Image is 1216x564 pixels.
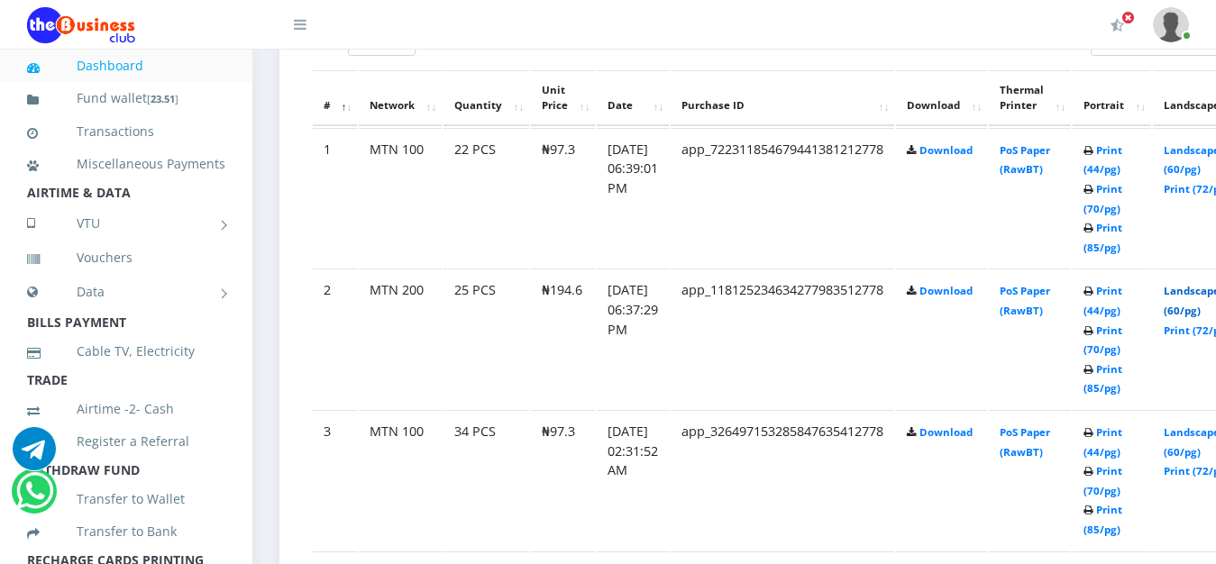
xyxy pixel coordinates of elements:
[27,111,225,152] a: Transactions
[359,268,442,408] td: MTN 200
[531,410,595,550] td: ₦97.3
[597,268,669,408] td: [DATE] 06:37:29 PM
[1000,284,1050,317] a: PoS Paper (RawBT)
[13,441,56,470] a: Chat for support
[27,511,225,552] a: Transfer to Bank
[147,92,178,105] small: [ ]
[671,70,894,126] th: Purchase ID: activate to sort column ascending
[313,410,357,550] td: 3
[531,268,595,408] td: ₦194.6
[1083,464,1122,497] a: Print (70/pg)
[671,128,894,268] td: app_722311854679441381212778
[27,331,225,372] a: Cable TV, Electricity
[27,45,225,86] a: Dashboard
[27,269,225,314] a: Data
[531,128,595,268] td: ₦97.3
[27,421,225,462] a: Register a Referral
[16,483,53,513] a: Chat for support
[1121,11,1135,24] span: Activate Your Membership
[27,143,225,185] a: Miscellaneous Payments
[1083,503,1122,536] a: Print (85/pg)
[313,268,357,408] td: 2
[1083,284,1122,317] a: Print (44/pg)
[443,410,529,550] td: 34 PCS
[1083,425,1122,459] a: Print (44/pg)
[27,77,225,120] a: Fund wallet[23.51]
[1083,323,1122,357] a: Print (70/pg)
[27,7,135,43] img: Logo
[313,70,357,126] th: #: activate to sort column descending
[27,478,225,520] a: Transfer to Wallet
[896,70,987,126] th: Download: activate to sort column ascending
[27,237,225,278] a: Vouchers
[671,268,894,408] td: app_118125234634277983512778
[443,128,529,268] td: 22 PCS
[1000,143,1050,177] a: PoS Paper (RawBT)
[1073,70,1151,126] th: Portrait: activate to sort column ascending
[597,410,669,550] td: [DATE] 02:31:52 AM
[359,410,442,550] td: MTN 100
[27,201,225,246] a: VTU
[151,92,175,105] b: 23.51
[919,425,973,439] a: Download
[989,70,1071,126] th: Thermal Printer: activate to sort column ascending
[1000,425,1050,459] a: PoS Paper (RawBT)
[1083,221,1122,254] a: Print (85/pg)
[919,143,973,157] a: Download
[531,70,595,126] th: Unit Price: activate to sort column ascending
[597,128,669,268] td: [DATE] 06:39:01 PM
[919,284,973,297] a: Download
[443,268,529,408] td: 25 PCS
[1153,7,1189,42] img: User
[1111,18,1124,32] i: Activate Your Membership
[359,128,442,268] td: MTN 100
[1083,362,1122,396] a: Print (85/pg)
[443,70,529,126] th: Quantity: activate to sort column ascending
[671,410,894,550] td: app_326497153285847635412778
[1083,143,1122,177] a: Print (44/pg)
[27,388,225,430] a: Airtime -2- Cash
[597,70,669,126] th: Date: activate to sort column ascending
[313,128,357,268] td: 1
[359,70,442,126] th: Network: activate to sort column ascending
[1083,182,1122,215] a: Print (70/pg)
